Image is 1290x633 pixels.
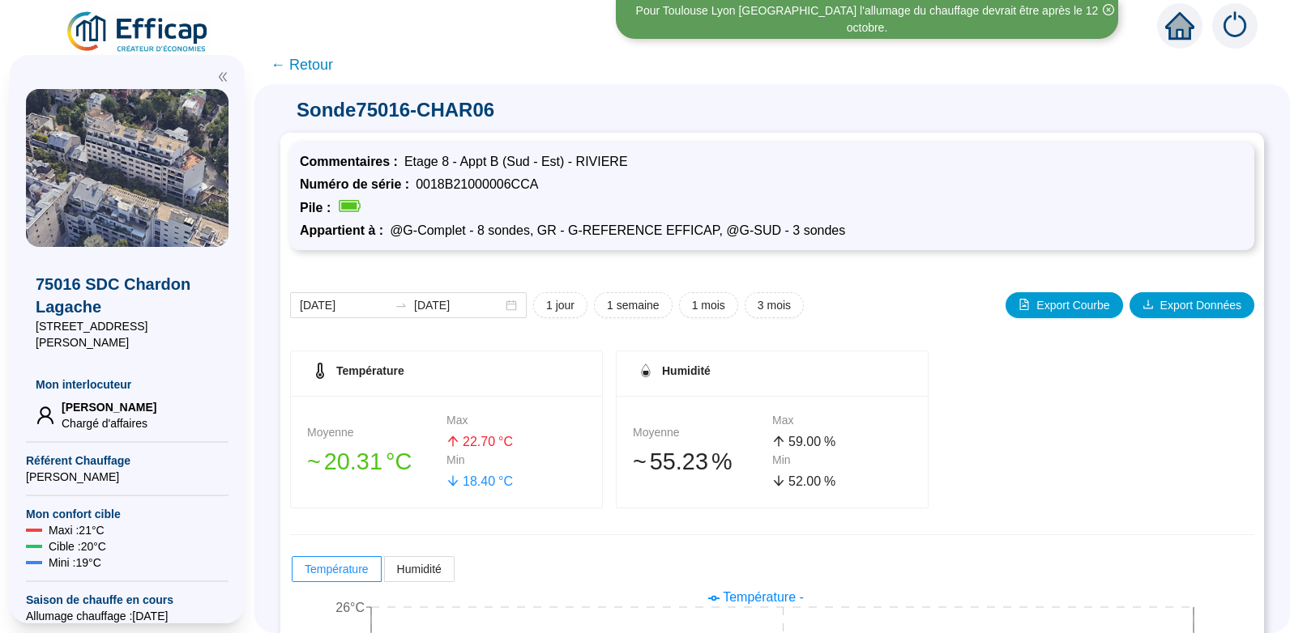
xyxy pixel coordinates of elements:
span: °C [386,444,412,479]
span: file-image [1019,299,1030,310]
span: Mini : 19 °C [49,554,101,571]
span: home [1165,11,1194,40]
span: 0018B21000006CCA [416,177,538,191]
div: Pour Toulouse Lyon [GEOGRAPHIC_DATA] l'allumage du chauffage devrait être après le 12 octobre. [618,2,1116,36]
span: Etage 8 - Appt B (Sud - Est) - RIVIERE [404,155,628,168]
span: 52 [788,474,803,488]
span: Cible : 20 °C [49,538,106,554]
span: Maxi : 21 °C [49,522,105,538]
span: Pile : [300,201,337,215]
span: 1 mois [692,297,725,314]
div: Max [446,412,586,429]
span: Référent Chauffage [26,452,229,469]
span: Numéro de série : [300,177,416,191]
span: arrow-up [772,435,785,448]
span: download [1143,299,1154,310]
span: 22 [463,435,477,448]
span: arrow-down [446,474,459,487]
span: 󠁾~ [307,444,321,479]
tspan: 26°C [335,601,365,614]
span: .00 [803,474,821,488]
span: Export Courbe [1036,297,1109,314]
span: 20 [324,448,350,474]
span: .40 [477,474,495,488]
button: 1 mois [679,292,738,318]
span: Température [305,563,369,576]
span: Température - [723,590,804,604]
div: Moyenne [633,424,772,441]
div: Moyenne [307,424,446,441]
span: ← Retour [271,53,333,76]
button: 1 semaine [594,292,673,318]
img: efficap energie logo [65,10,211,55]
button: Export Données [1130,292,1254,318]
span: double-left [217,71,229,83]
span: close-circle [1103,4,1114,15]
span: 18 [463,474,477,488]
span: Allumage chauffage : [DATE] [26,608,229,624]
span: .31 [350,448,382,474]
span: °C [498,472,513,491]
span: @G-Complet - 8 sondes, GR - G-REFERENCE EFFICAP, @G-SUD - 3 sondes [390,223,845,237]
span: 75016 SDC Chardon Lagache [36,273,219,318]
span: [PERSON_NAME] [62,399,156,415]
span: [STREET_ADDRESS][PERSON_NAME] [36,318,219,350]
span: Commentaires : [300,155,404,168]
span: 55 [650,448,676,474]
span: % [824,432,835,452]
button: 3 mois [745,292,804,318]
span: °C [498,432,513,452]
span: user [36,406,55,425]
span: Humidité [662,364,711,377]
span: .70 [477,435,495,448]
span: Chargé d'affaires [62,415,156,431]
span: Sonde 75016-CHAR06 [280,97,1264,123]
span: % [824,472,835,491]
span: swap-right [395,299,408,312]
div: Min [772,452,912,469]
span: 1 semaine [607,297,660,314]
span: arrow-up [446,435,459,448]
button: Export Courbe [1006,292,1122,318]
button: 1 jour [533,292,587,318]
span: .00 [803,435,821,448]
span: Mon confort cible [26,506,229,522]
input: Date de fin [414,297,502,314]
div: Min [446,452,586,469]
span: Mon interlocuteur [36,376,219,393]
span: Appartient à : [300,223,390,237]
span: 59 [788,435,803,448]
span: Température [336,364,404,377]
span: to [395,299,408,312]
span: 󠁾~ [633,444,647,479]
span: [PERSON_NAME] [26,469,229,485]
span: Saison de chauffe en cours [26,592,229,608]
div: Max [772,412,912,429]
span: 1 jour [546,297,575,314]
span: arrow-down [772,474,785,487]
span: 3 mois [758,297,791,314]
span: Humidité [397,563,442,576]
span: % [711,444,733,479]
span: Export Données [1160,297,1241,314]
input: Date de début [300,297,388,314]
span: .23 [676,448,708,474]
img: alerts [1212,3,1258,49]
